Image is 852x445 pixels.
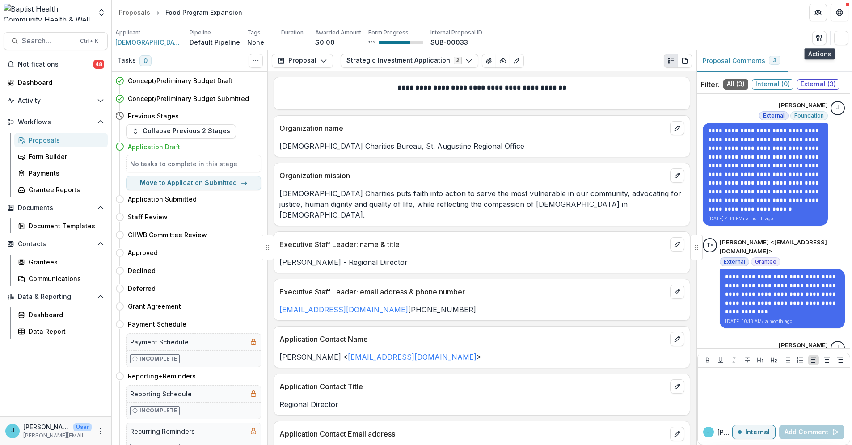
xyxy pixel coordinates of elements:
p: [PERSON_NAME] [779,341,828,350]
a: Grantees [14,255,108,269]
div: Document Templates [29,221,101,231]
p: SUB-00033 [430,38,468,47]
button: Align Right [835,355,845,365]
p: Application Contact Name [279,334,666,344]
div: Food Program Expansion [165,8,242,17]
div: Proposals [29,135,101,145]
p: 70 % [368,39,375,46]
a: Proposals [115,6,154,19]
p: Executive Staff Leader: email address & phone number [279,286,666,297]
p: Filter: [701,79,720,90]
h5: No tasks to complete in this stage [130,159,257,168]
button: edit [670,427,684,441]
span: Search... [22,37,75,45]
p: Internal [745,428,770,436]
button: Proposal [272,54,333,68]
a: Data Report [14,324,108,339]
p: Pipeline [190,29,211,37]
button: View Attached Files [482,54,496,68]
h4: Reporting+Reminders [128,371,196,381]
div: Jennifer [836,105,839,111]
div: Data Report [29,327,101,336]
p: User [73,423,92,431]
button: edit [670,168,684,183]
span: External [763,113,785,119]
button: Italicize [729,355,739,365]
p: Default Pipeline [190,38,240,47]
p: Organization mission [279,170,666,181]
h3: Tasks [117,57,136,64]
div: Dashboard [18,78,101,87]
h4: Grant Agreement [128,302,181,311]
p: Duration [281,29,304,37]
span: Grantee [755,259,776,265]
p: [PERSON_NAME] < > [279,352,684,362]
button: Edit as form [510,54,524,68]
button: More [95,426,106,437]
button: Align Left [808,355,819,365]
div: Communications [29,274,101,283]
p: Executive Staff Leader: name & title [279,239,666,250]
h5: Reporting Schedule [130,389,192,399]
p: Application Contact Email address [279,428,666,439]
h5: Payment Schedule [130,337,189,347]
p: [PERSON_NAME][EMAIL_ADDRESS][PERSON_NAME][DOMAIN_NAME] [23,432,92,440]
h5: Recurring Reminders [130,427,195,436]
button: Toggle View Cancelled Tasks [249,54,263,68]
div: Jennifer [11,428,14,434]
a: Dashboard [4,75,108,90]
button: PDF view [678,54,692,68]
span: Foundation [794,113,824,119]
p: [PHONE_NUMBER] [279,304,684,315]
p: [PERSON_NAME] [717,428,732,437]
button: Heading 2 [768,355,779,365]
p: [DATE] 10:18 AM • a month ago [725,318,839,325]
h4: Staff Review [128,212,168,222]
p: Internal Proposal ID [430,29,482,37]
button: Add Comment [779,425,844,439]
div: Proposals [119,8,150,17]
button: Collapse Previous 2 Stages [126,124,236,139]
h4: Previous Stages [128,111,179,121]
p: None [247,38,264,47]
span: Data & Reporting [18,293,93,301]
button: edit [670,237,684,252]
span: Notifications [18,61,93,68]
nav: breadcrumb [115,6,246,19]
button: Open Activity [4,93,108,108]
button: Search... [4,32,108,50]
a: Payments [14,166,108,181]
button: Underline [715,355,726,365]
h4: Approved [128,248,158,257]
a: Document Templates [14,218,108,233]
a: Grantee Reports [14,182,108,197]
p: Form Progress [368,29,409,37]
h4: Declined [128,266,156,275]
h4: Application Submitted [128,194,197,204]
p: [PERSON_NAME] - Regional Director [279,257,684,268]
p: Awarded Amount [315,29,361,37]
button: edit [670,332,684,346]
button: Open Workflows [4,115,108,129]
p: $0.00 [315,38,335,47]
p: Incomplete [139,407,177,415]
button: Ordered List [795,355,806,365]
button: Plaintext view [664,54,678,68]
p: Regional Director [279,399,684,410]
button: Bullet List [782,355,793,365]
p: [PERSON_NAME] [779,101,828,110]
span: 3 [773,57,776,63]
button: Open Data & Reporting [4,290,108,304]
p: Application Contact Title [279,381,666,392]
button: Proposal Comments [696,50,788,72]
span: [DEMOGRAPHIC_DATA] Charities Bureau, St. Augustine Regional Office [115,38,182,47]
h4: Concept/Preliminary Budget Submitted [128,94,249,103]
p: [DEMOGRAPHIC_DATA] Charities puts faith into action to serve the most vulnerable in our community... [279,188,684,220]
a: Dashboard [14,307,108,322]
button: Get Help [831,4,848,21]
a: Proposals [14,133,108,147]
div: Jennifer [707,430,710,434]
span: Activity [18,97,93,105]
button: edit [670,121,684,135]
span: Documents [18,204,93,212]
